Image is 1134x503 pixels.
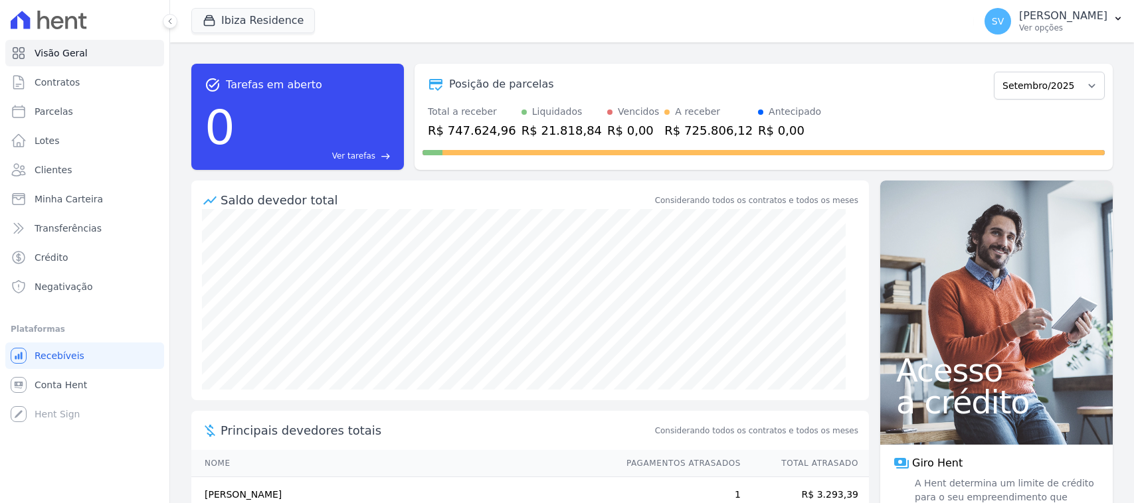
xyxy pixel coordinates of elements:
p: [PERSON_NAME] [1019,9,1107,23]
div: R$ 747.624,96 [428,121,516,139]
div: R$ 0,00 [607,121,659,139]
a: Ver tarefas east [240,150,391,162]
th: Pagamentos Atrasados [614,450,741,477]
button: Ibiza Residence [191,8,315,33]
div: A receber [675,105,720,119]
span: SV [992,17,1004,26]
div: R$ 0,00 [758,121,821,139]
p: Ver opções [1019,23,1107,33]
a: Minha Carteira [5,186,164,212]
div: Liquidados [532,105,583,119]
a: Recebíveis [5,342,164,369]
span: Ver tarefas [332,150,375,162]
span: Minha Carteira [35,192,103,206]
div: Posição de parcelas [449,76,554,92]
span: Acesso [896,354,1097,386]
div: Total a receber [428,105,516,119]
span: task_alt [205,77,221,93]
span: Lotes [35,134,60,147]
a: Transferências [5,215,164,242]
a: Crédito [5,244,164,271]
a: Conta Hent [5,372,164,398]
a: Clientes [5,157,164,183]
a: Visão Geral [5,40,164,66]
a: Contratos [5,69,164,96]
a: Parcelas [5,98,164,125]
span: Giro Hent [912,455,963,471]
div: Antecipado [769,105,821,119]
span: Crédito [35,251,68,264]
span: Visão Geral [35,46,88,60]
span: Contratos [35,76,80,89]
span: Negativação [35,280,93,293]
div: R$ 21.818,84 [521,121,602,139]
span: Principais devedores totais [221,421,652,439]
span: Recebíveis [35,349,84,362]
span: Considerando todos os contratos e todos os meses [655,425,858,437]
div: Saldo devedor total [221,191,652,209]
th: Nome [191,450,614,477]
a: Lotes [5,127,164,154]
span: Transferências [35,222,102,235]
button: SV [PERSON_NAME] Ver opções [974,3,1134,40]
div: R$ 725.806,12 [664,121,753,139]
span: Clientes [35,163,72,177]
a: Negativação [5,273,164,300]
div: Vencidos [618,105,659,119]
div: Plataformas [11,321,159,337]
span: a crédito [896,386,1097,418]
span: east [381,151,391,161]
div: 0 [205,93,235,162]
th: Total Atrasado [741,450,869,477]
span: Parcelas [35,105,73,118]
div: Considerando todos os contratos e todos os meses [655,194,858,206]
span: Conta Hent [35,378,87,392]
span: Tarefas em aberto [226,77,322,93]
